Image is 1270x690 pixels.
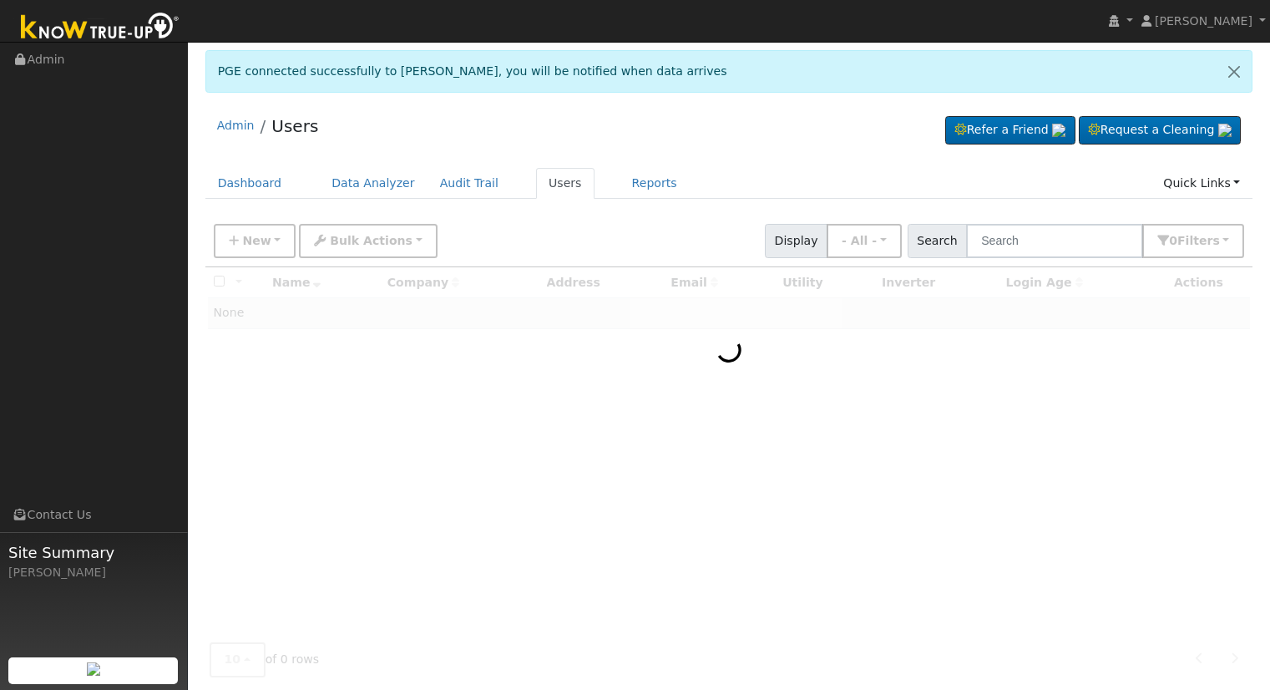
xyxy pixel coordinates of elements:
[908,224,967,258] span: Search
[1155,14,1252,28] span: [PERSON_NAME]
[765,224,827,258] span: Display
[13,9,188,47] img: Know True-Up
[330,234,412,247] span: Bulk Actions
[1218,124,1232,137] img: retrieve
[271,116,318,136] a: Users
[205,50,1253,93] div: PGE connected successfully to [PERSON_NAME], you will be notified when data arrives
[428,168,511,199] a: Audit Trail
[1177,234,1220,247] span: Filter
[217,119,255,132] a: Admin
[1079,116,1241,145] a: Request a Cleaning
[536,168,595,199] a: Users
[620,168,690,199] a: Reports
[1151,168,1252,199] a: Quick Links
[1217,51,1252,92] a: Close
[214,224,296,258] button: New
[945,116,1075,145] a: Refer a Friend
[1052,124,1065,137] img: retrieve
[8,564,179,581] div: [PERSON_NAME]
[205,168,295,199] a: Dashboard
[87,662,100,676] img: retrieve
[1212,234,1219,247] span: s
[8,541,179,564] span: Site Summary
[242,234,271,247] span: New
[966,224,1143,258] input: Search
[1142,224,1244,258] button: 0Filters
[299,224,437,258] button: Bulk Actions
[319,168,428,199] a: Data Analyzer
[827,224,902,258] button: - All -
